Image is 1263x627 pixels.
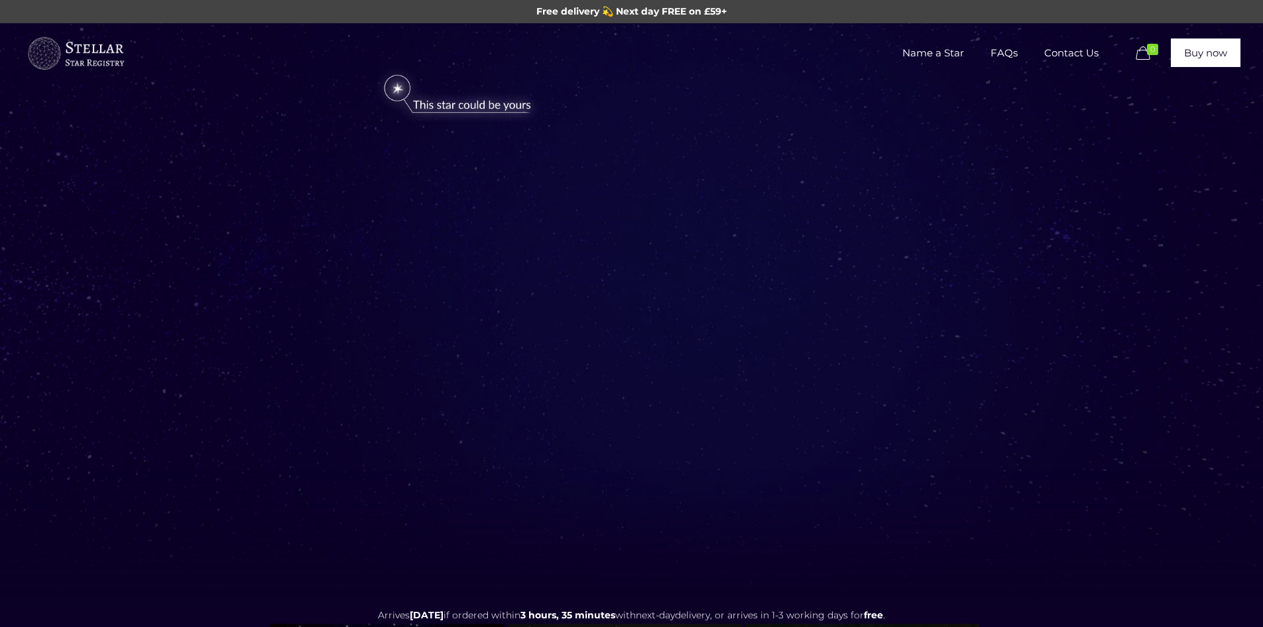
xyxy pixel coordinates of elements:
b: free [864,609,883,621]
a: Name a Star [889,23,977,83]
img: star-could-be-yours.png [367,68,548,121]
span: Arrives if ordered within with delivery, or arrives in 1-3 working days for . [378,609,885,621]
span: Contact Us [1031,33,1112,73]
span: [DATE] [410,609,444,621]
img: buyastar-logo-transparent [26,34,125,74]
span: 0 [1147,44,1158,55]
a: Buy a Star [26,23,125,83]
span: 3 hours, 35 minutes [520,609,615,621]
a: FAQs [977,23,1031,83]
a: 0 [1132,46,1164,62]
span: next-day [636,609,675,621]
span: Name a Star [889,33,977,73]
span: Free delivery 💫 Next day FREE on £59+ [536,5,727,17]
span: FAQs [977,33,1031,73]
a: Contact Us [1031,23,1112,83]
a: Buy now [1171,38,1240,67]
